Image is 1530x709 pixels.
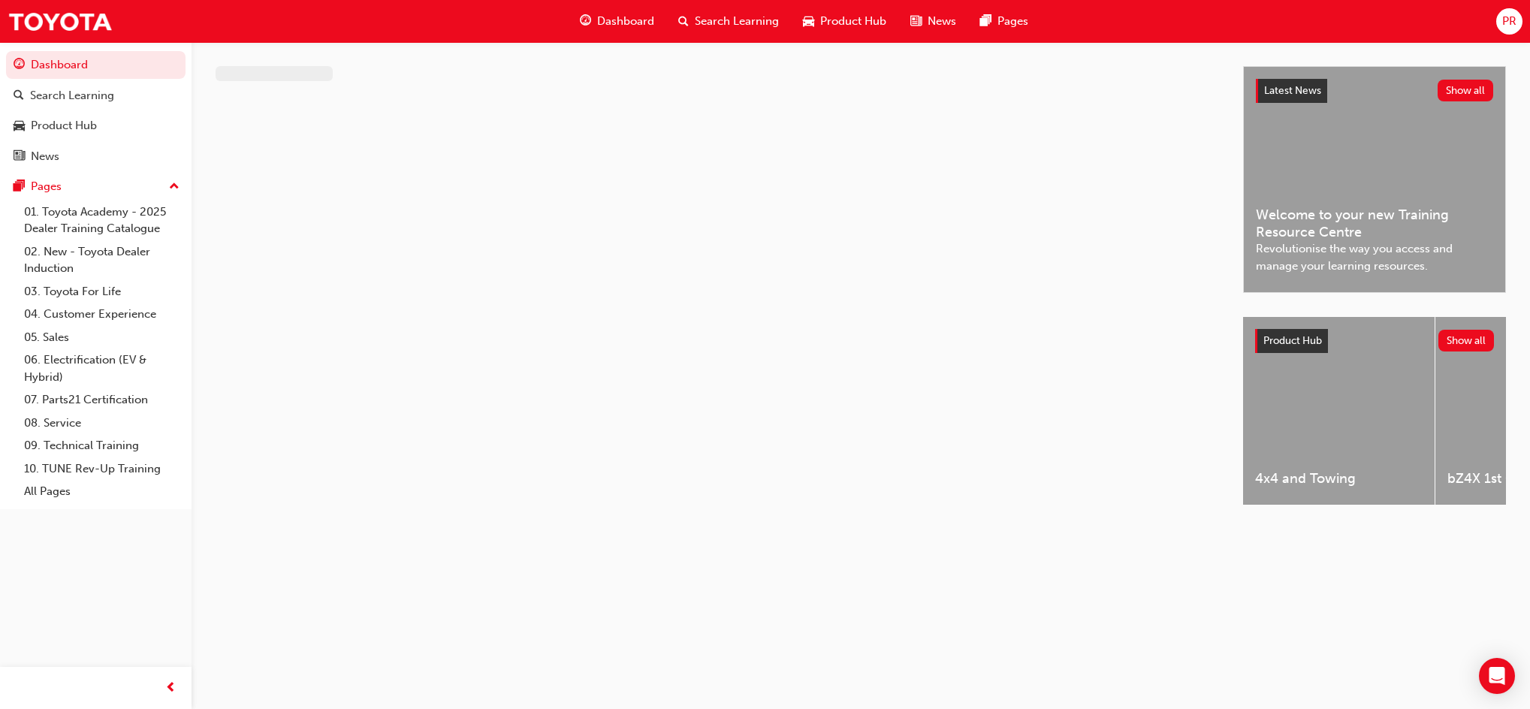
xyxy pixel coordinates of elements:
[1256,240,1493,274] span: Revolutionise the way you access and manage your learning resources.
[18,348,186,388] a: 06. Electrification (EV & Hybrid)
[910,12,922,31] span: news-icon
[6,82,186,110] a: Search Learning
[14,180,25,194] span: pages-icon
[8,5,113,38] img: Trak
[791,6,898,37] a: car-iconProduct Hub
[997,13,1028,30] span: Pages
[1438,330,1495,351] button: Show all
[1263,334,1322,347] span: Product Hub
[31,148,59,165] div: News
[666,6,791,37] a: search-iconSearch Learning
[898,6,968,37] a: news-iconNews
[695,13,779,30] span: Search Learning
[1256,79,1493,103] a: Latest NewsShow all
[30,87,114,104] div: Search Learning
[14,150,25,164] span: news-icon
[31,117,97,134] div: Product Hub
[803,12,814,31] span: car-icon
[1255,470,1423,487] span: 4x4 and Towing
[980,12,991,31] span: pages-icon
[1256,207,1493,240] span: Welcome to your new Training Resource Centre
[14,89,24,103] span: search-icon
[6,48,186,173] button: DashboardSearch LearningProduct HubNews
[597,13,654,30] span: Dashboard
[18,326,186,349] a: 05. Sales
[18,457,186,481] a: 10. TUNE Rev-Up Training
[14,119,25,133] span: car-icon
[14,59,25,72] span: guage-icon
[678,12,689,31] span: search-icon
[1243,66,1506,293] a: Latest NewsShow allWelcome to your new Training Resource CentreRevolutionise the way you access a...
[820,13,886,30] span: Product Hub
[18,480,186,503] a: All Pages
[1255,329,1494,353] a: Product HubShow all
[169,177,180,197] span: up-icon
[968,6,1040,37] a: pages-iconPages
[568,6,666,37] a: guage-iconDashboard
[18,303,186,326] a: 04. Customer Experience
[18,434,186,457] a: 09. Technical Training
[928,13,956,30] span: News
[18,240,186,280] a: 02. New - Toyota Dealer Induction
[1502,13,1516,30] span: PR
[31,178,62,195] div: Pages
[18,280,186,303] a: 03. Toyota For Life
[6,112,186,140] a: Product Hub
[18,412,186,435] a: 08. Service
[6,173,186,201] button: Pages
[1496,8,1522,35] button: PR
[6,51,186,79] a: Dashboard
[1243,317,1435,505] a: 4x4 and Towing
[165,679,177,698] span: prev-icon
[1264,84,1321,97] span: Latest News
[6,143,186,170] a: News
[18,201,186,240] a: 01. Toyota Academy - 2025 Dealer Training Catalogue
[1438,80,1494,101] button: Show all
[580,12,591,31] span: guage-icon
[18,388,186,412] a: 07. Parts21 Certification
[1479,658,1515,694] div: Open Intercom Messenger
